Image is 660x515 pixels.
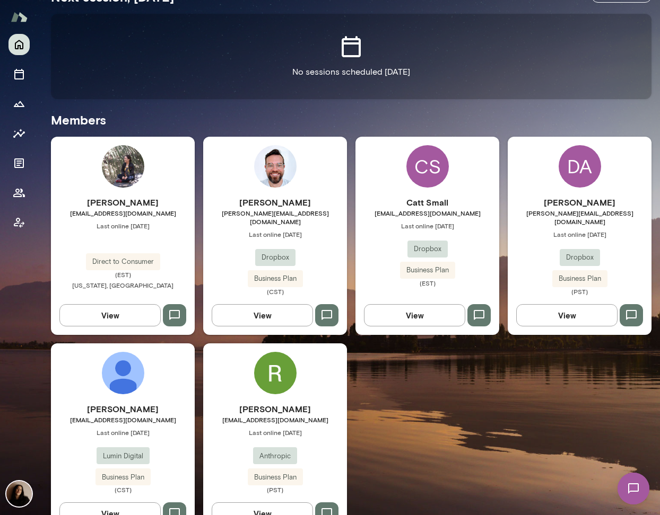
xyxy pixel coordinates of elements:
span: Anthropic [253,451,297,461]
span: (CST) [51,485,195,494]
div: DA [559,145,601,188]
span: [EMAIL_ADDRESS][DOMAIN_NAME] [51,415,195,424]
span: (EST) [355,279,499,287]
button: View [364,304,465,326]
span: Business Plan [552,273,607,284]
span: (EST) [51,270,195,279]
div: CS [406,145,449,188]
span: Last online [DATE] [51,428,195,437]
span: Last online [DATE] [203,428,347,437]
span: Business Plan [248,472,303,483]
button: View [59,304,161,326]
button: View [212,304,313,326]
span: Business Plan [400,265,455,276]
img: Jenesis M Gallego [102,145,144,188]
span: Business Plan [248,273,303,284]
span: Business Plan [95,472,151,483]
span: (CST) [203,287,347,296]
span: Dropbox [255,252,296,263]
button: Members [8,182,30,203]
span: (PST) [203,485,347,494]
img: Ryn Linthicum [254,352,297,394]
span: (PST) [508,287,652,296]
button: View [516,304,618,326]
span: [EMAIL_ADDRESS][DOMAIN_NAME] [51,209,195,217]
span: Last online [DATE] [508,230,652,238]
span: Direct to Consumer [86,256,160,267]
img: Fiona Nodar [6,481,32,507]
button: Growth Plan [8,93,30,114]
h6: Catt Small [355,196,499,209]
button: Documents [8,153,30,174]
button: Home [8,34,30,55]
h6: [PERSON_NAME] [51,196,195,209]
span: Last online [DATE] [203,230,347,238]
span: [EMAIL_ADDRESS][DOMAIN_NAME] [355,209,499,217]
button: Client app [8,212,30,233]
p: No sessions scheduled [DATE] [292,66,410,78]
span: Lumin Digital [97,451,150,461]
img: Brandon Griswold [102,352,144,394]
button: Sessions [8,64,30,85]
span: [PERSON_NAME][EMAIL_ADDRESS][DOMAIN_NAME] [508,209,652,226]
button: Insights [8,123,30,144]
h5: Members [51,111,652,128]
span: Last online [DATE] [355,221,499,230]
span: Last online [DATE] [51,221,195,230]
img: Mento [11,7,28,27]
h6: [PERSON_NAME] [203,403,347,415]
span: [PERSON_NAME][EMAIL_ADDRESS][DOMAIN_NAME] [203,209,347,226]
h6: [PERSON_NAME] [508,196,652,209]
h6: [PERSON_NAME] [51,403,195,415]
span: Dropbox [560,252,600,263]
img: Chris Meeks [254,145,297,188]
h6: [PERSON_NAME] [203,196,347,209]
span: [US_STATE], [GEOGRAPHIC_DATA] [72,281,173,289]
span: [EMAIL_ADDRESS][DOMAIN_NAME] [203,415,347,424]
span: Dropbox [407,244,448,254]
